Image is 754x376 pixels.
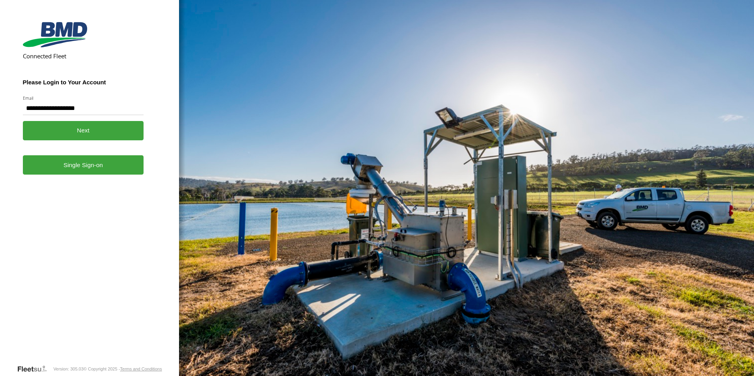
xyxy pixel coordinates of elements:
h2: Connected Fleet [23,52,144,60]
a: Single Sign-on [23,155,144,175]
img: BMD [23,22,87,47]
label: Email [23,95,144,101]
button: Next [23,121,144,140]
a: Terms and Conditions [120,367,162,371]
div: Version: 305.03 [53,367,83,371]
h3: Please Login to Your Account [23,79,144,86]
div: © Copyright 2025 - [84,367,162,371]
a: Visit our Website [17,365,53,373]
